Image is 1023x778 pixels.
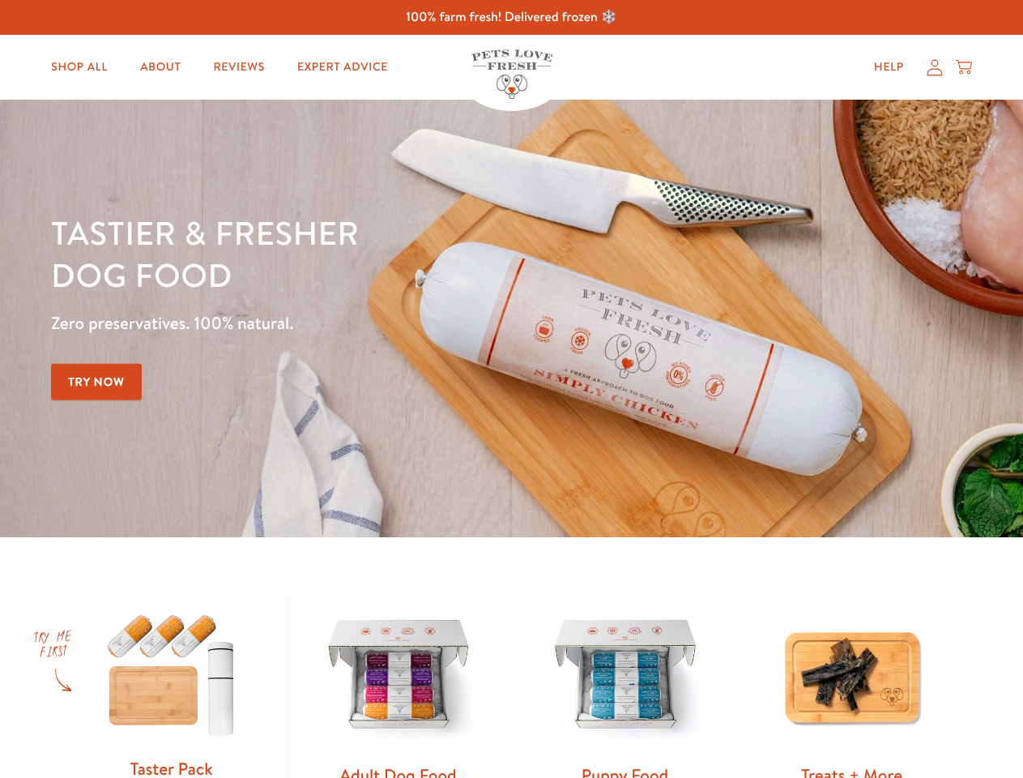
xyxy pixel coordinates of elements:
a: Reviews [200,51,277,83]
a: Expert Advice [284,51,401,83]
img: Pets Love Fresh [471,49,552,99]
a: Try Now [51,364,142,400]
a: Help [861,51,917,83]
a: About [127,51,194,83]
a: Shop All [38,51,121,83]
p: Zero preservatives. 100% natural. [51,309,665,338]
h1: Tastier & fresher dog food [51,212,665,296]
